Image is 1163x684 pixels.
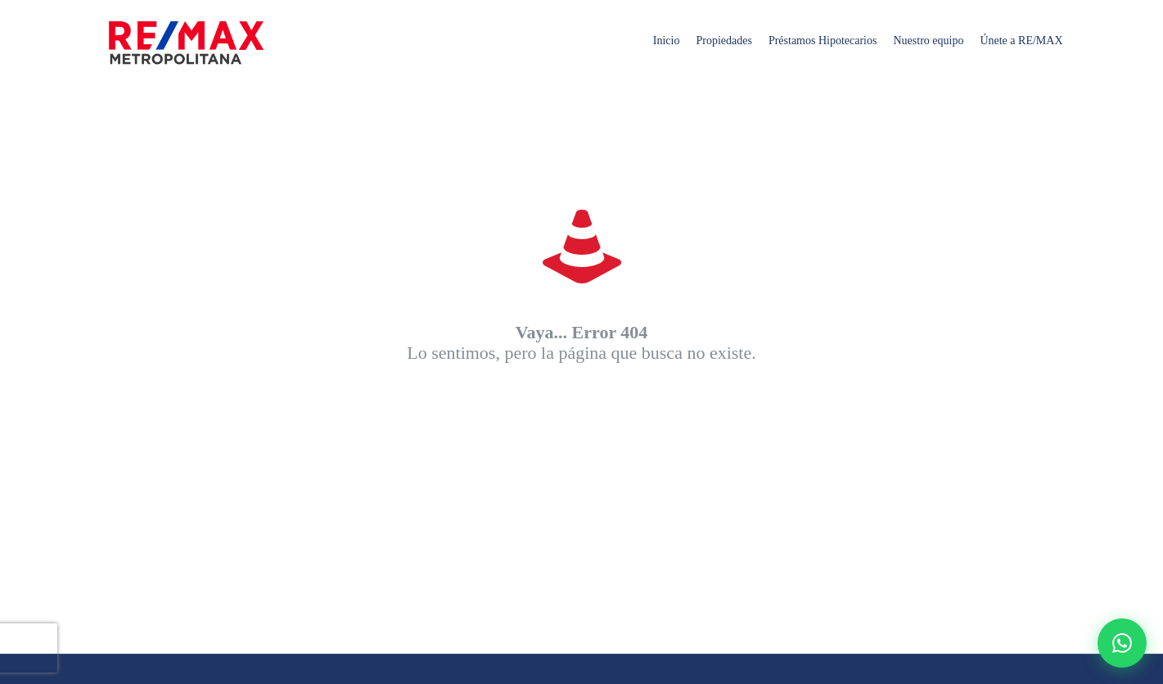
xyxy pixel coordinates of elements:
span: Préstamos Hipotecarios [760,16,886,66]
span: Inicio [645,16,688,66]
span: Únete a RE/MAX [971,16,1071,66]
strong: Vaya... Error 404 [516,322,648,342]
img: remax-metropolitana-logo [109,18,264,67]
p: Lo sentimos, pero la página que busca no existe. [92,322,1071,363]
span: Nuestro equipo [885,16,971,66]
span: Propiedades [687,16,760,66]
